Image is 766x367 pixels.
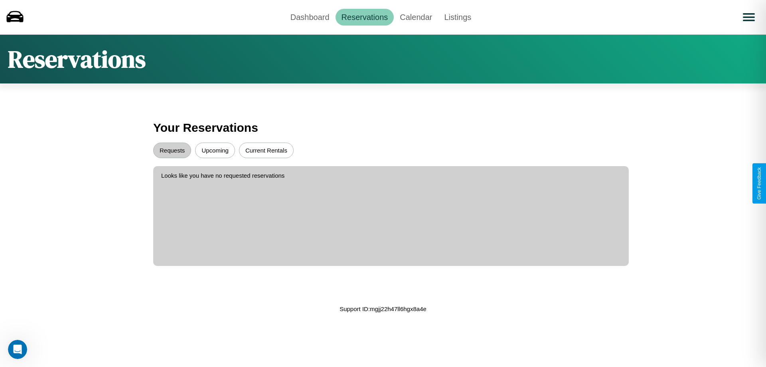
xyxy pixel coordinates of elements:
[239,143,294,158] button: Current Rentals
[756,167,762,200] div: Give Feedback
[438,9,477,26] a: Listings
[284,9,336,26] a: Dashboard
[153,117,613,139] h3: Your Reservations
[8,43,146,75] h1: Reservations
[738,6,760,28] button: Open menu
[8,340,27,359] iframe: Intercom live chat
[195,143,235,158] button: Upcoming
[153,143,191,158] button: Requests
[161,170,621,181] p: Looks like you have no requested reservations
[394,9,438,26] a: Calendar
[340,304,426,314] p: Support ID: mgjj22h47ll6hgx8a4e
[336,9,394,26] a: Reservations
